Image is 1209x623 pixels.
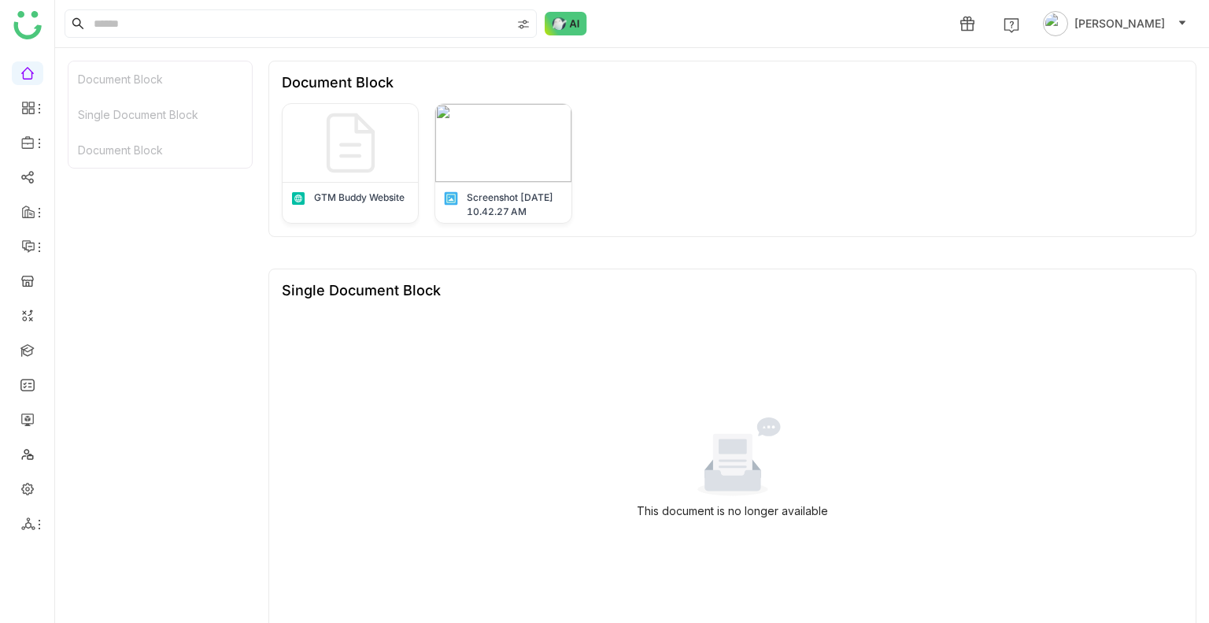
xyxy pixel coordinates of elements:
img: search-type.svg [517,18,530,31]
div: GTM Buddy Website [314,191,405,205]
span: [PERSON_NAME] [1074,15,1165,32]
img: help.svg [1004,17,1019,33]
div: Screenshot [DATE] 10.42.27 AM [467,191,563,219]
img: default-img.svg [312,104,390,182]
img: 6858f8b3594932469e840d5a [435,104,571,182]
img: ask-buddy-normal.svg [545,12,587,35]
div: Document Block [68,132,252,168]
img: avatar [1043,11,1068,36]
img: logo [13,11,42,39]
button: [PERSON_NAME] [1040,11,1190,36]
div: Single Document Block [68,97,252,132]
div: Single Document Block [282,282,441,299]
img: png.svg [443,191,459,206]
div: This document is no longer available [637,502,828,520]
div: Document Block [282,74,394,91]
img: article.svg [290,191,306,206]
div: Document Block [68,61,252,97]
